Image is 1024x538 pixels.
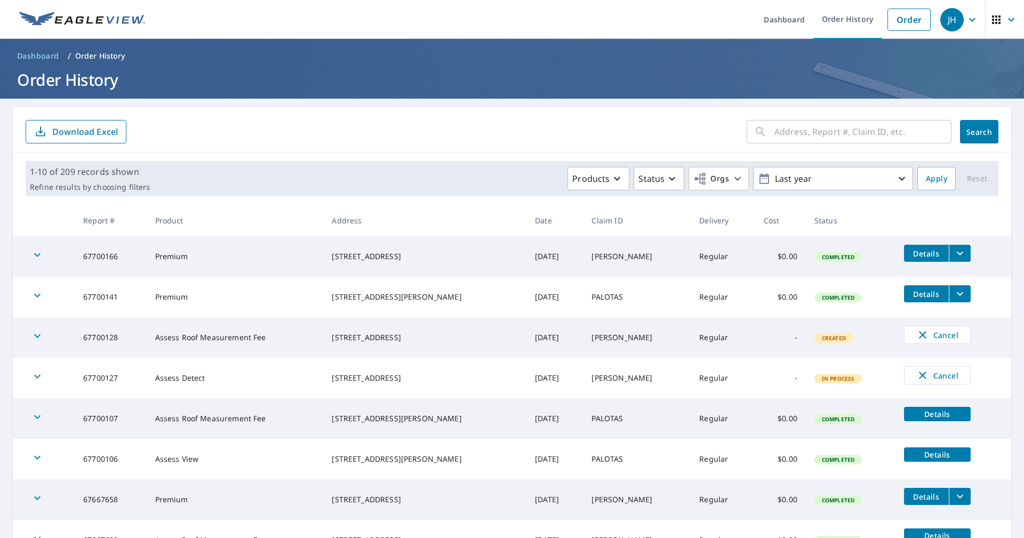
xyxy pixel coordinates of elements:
[691,398,755,439] td: Regular
[147,277,324,317] td: Premium
[940,8,964,31] div: JH
[904,366,971,384] button: Cancel
[526,236,583,277] td: [DATE]
[910,409,964,419] span: Details
[526,358,583,398] td: [DATE]
[815,456,861,463] span: Completed
[583,439,691,479] td: PALOTAS
[75,479,146,520] td: 67667658
[755,236,806,277] td: $0.00
[583,398,691,439] td: PALOTAS
[75,358,146,398] td: 67700127
[755,317,806,358] td: -
[638,172,665,185] p: Status
[904,447,971,462] button: detailsBtn-67700106
[904,285,949,302] button: detailsBtn-67700141
[904,407,971,421] button: detailsBtn-67700107
[583,236,691,277] td: [PERSON_NAME]
[147,236,324,277] td: Premium
[526,439,583,479] td: [DATE]
[910,289,942,299] span: Details
[915,369,959,382] span: Cancel
[30,165,150,178] p: 1-10 of 209 records shown
[26,120,126,143] button: Download Excel
[583,205,691,236] th: Claim ID
[526,479,583,520] td: [DATE]
[806,205,895,236] th: Status
[755,398,806,439] td: $0.00
[567,167,629,190] button: Products
[75,277,146,317] td: 67700141
[691,479,755,520] td: Regular
[332,332,518,343] div: [STREET_ADDRESS]
[753,167,913,190] button: Last year
[147,398,324,439] td: Assess Roof Measurement Fee
[332,292,518,302] div: [STREET_ADDRESS][PERSON_NAME]
[332,494,518,505] div: [STREET_ADDRESS]
[147,358,324,398] td: Assess Detect
[693,172,729,186] span: Orgs
[755,277,806,317] td: $0.00
[949,285,971,302] button: filesDropdownBtn-67700141
[960,120,998,143] button: Search
[13,47,1011,65] nav: breadcrumb
[926,172,947,186] span: Apply
[949,488,971,505] button: filesDropdownBtn-67667658
[332,454,518,464] div: [STREET_ADDRESS][PERSON_NAME]
[147,205,324,236] th: Product
[75,205,146,236] th: Report #
[815,334,852,342] span: Created
[904,488,949,505] button: detailsBtn-67667658
[755,439,806,479] td: $0.00
[634,167,684,190] button: Status
[949,245,971,262] button: filesDropdownBtn-67700166
[332,413,518,424] div: [STREET_ADDRESS][PERSON_NAME]
[75,398,146,439] td: 67700107
[815,294,861,301] span: Completed
[30,182,150,192] p: Refine results by choosing filters
[68,50,71,62] li: /
[526,277,583,317] td: [DATE]
[691,358,755,398] td: Regular
[755,205,806,236] th: Cost
[332,373,518,383] div: [STREET_ADDRESS]
[910,449,964,460] span: Details
[815,253,861,261] span: Completed
[323,205,526,236] th: Address
[75,236,146,277] td: 67700166
[774,117,951,147] input: Address, Report #, Claim ID, etc.
[147,439,324,479] td: Assess View
[13,47,63,65] a: Dashboard
[691,205,755,236] th: Delivery
[583,277,691,317] td: PALOTAS
[572,172,610,185] p: Products
[915,328,959,341] span: Cancel
[691,236,755,277] td: Regular
[52,126,118,138] p: Download Excel
[815,375,861,382] span: In Process
[691,277,755,317] td: Regular
[526,317,583,358] td: [DATE]
[19,12,145,28] img: EV Logo
[969,127,990,137] span: Search
[75,51,125,61] p: Order History
[583,317,691,358] td: [PERSON_NAME]
[526,398,583,439] td: [DATE]
[583,358,691,398] td: [PERSON_NAME]
[526,205,583,236] th: Date
[904,326,971,344] button: Cancel
[887,9,931,31] a: Order
[17,51,59,61] span: Dashboard
[815,415,861,423] span: Completed
[904,245,949,262] button: detailsBtn-67700166
[583,479,691,520] td: [PERSON_NAME]
[147,317,324,358] td: Assess Roof Measurement Fee
[147,479,324,520] td: Premium
[771,170,895,188] p: Last year
[332,251,518,262] div: [STREET_ADDRESS]
[755,479,806,520] td: $0.00
[689,167,749,190] button: Orgs
[910,248,942,259] span: Details
[917,167,956,190] button: Apply
[13,69,1011,91] h1: Order History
